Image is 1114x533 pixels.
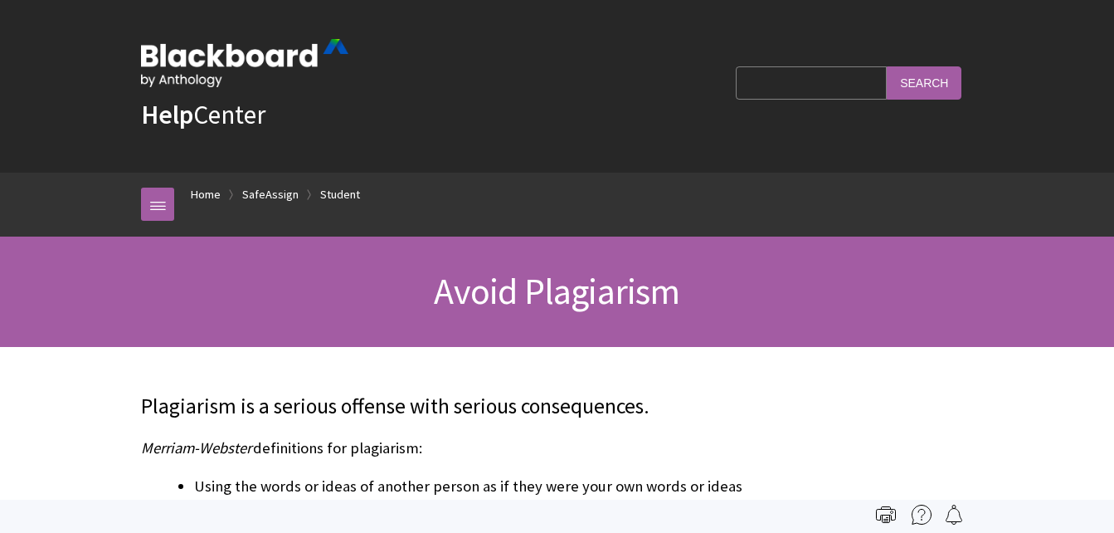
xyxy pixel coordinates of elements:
[944,505,964,525] img: Follow this page
[887,66,961,99] input: Search
[141,98,193,131] strong: Help
[191,184,221,205] a: Home
[141,392,973,422] p: Plagiarism is a serious offense with serious consequences.
[141,438,251,457] span: Merriam-Webster
[320,184,360,205] a: Student
[242,184,299,205] a: SafeAssign
[194,475,973,498] li: Using the words or ideas of another person as if they were your own words or ideas
[434,268,679,314] span: Avoid Plagiarism
[141,98,265,131] a: HelpCenter
[141,39,348,87] img: Blackboard by Anthology
[912,505,932,525] img: More help
[141,438,973,459] p: definitions for plagiarism:
[876,505,896,525] img: Print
